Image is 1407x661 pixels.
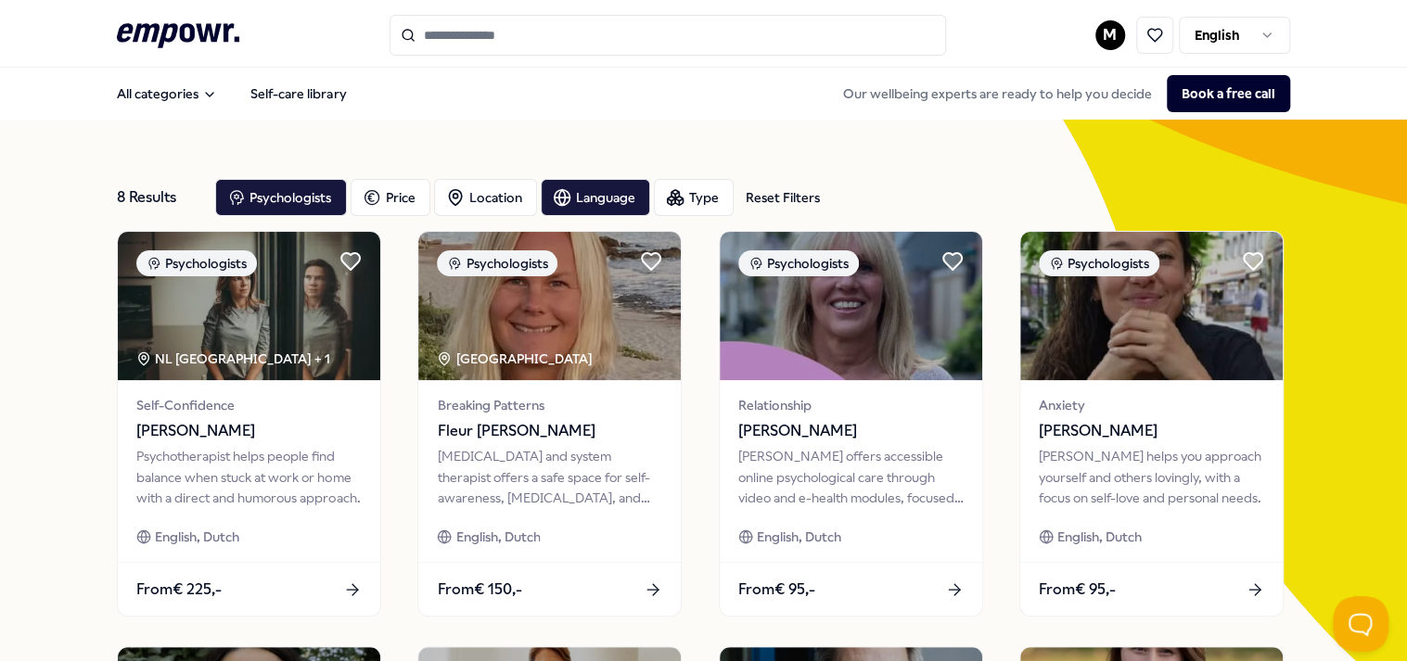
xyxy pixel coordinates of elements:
img: package image [1020,232,1283,380]
div: Reset Filters [745,187,819,208]
span: English, Dutch [1057,527,1142,547]
button: Psychologists [215,179,347,216]
span: [PERSON_NAME] [1039,419,1264,443]
span: [PERSON_NAME] [738,419,964,443]
a: package imagePsychologistsRelationship[PERSON_NAME][PERSON_NAME] offers accessible online psychol... [719,231,983,617]
span: From € 150,- [437,578,521,602]
button: Language [541,179,650,216]
button: Book a free call [1167,75,1290,112]
div: Psychotherapist helps people find balance when stuck at work or home with a direct and humorous a... [136,446,362,508]
button: Price [351,179,430,216]
div: NL [GEOGRAPHIC_DATA] + 1 [136,349,330,369]
input: Search for products, categories or subcategories [390,15,946,56]
button: M [1095,20,1125,50]
a: package imagePsychologistsNL [GEOGRAPHIC_DATA] + 1Self-Confidence[PERSON_NAME]Psychotherapist hel... [117,231,381,617]
span: From € 95,- [738,578,815,602]
span: English, Dutch [757,527,841,547]
div: Psychologists [738,250,859,276]
div: [PERSON_NAME] offers accessible online psychological care through video and e-health modules, foc... [738,446,964,508]
div: [MEDICAL_DATA] and system therapist offers a safe space for self-awareness, [MEDICAL_DATA], and m... [437,446,662,508]
span: English, Dutch [455,527,540,547]
button: All categories [102,75,232,112]
div: 8 Results [117,179,200,216]
img: package image [720,232,982,380]
div: [PERSON_NAME] helps you approach yourself and others lovingly, with a focus on self-love and pers... [1039,446,1264,508]
span: Self-Confidence [136,395,362,415]
span: Relationship [738,395,964,415]
div: Psychologists [136,250,257,276]
span: [PERSON_NAME] [136,419,362,443]
div: Psychologists [1039,250,1159,276]
span: From € 225,- [136,578,222,602]
span: From € 95,- [1039,578,1116,602]
button: Location [434,179,537,216]
nav: Main [102,75,361,112]
span: Fleur [PERSON_NAME] [437,419,662,443]
img: package image [118,232,380,380]
div: Our wellbeing experts are ready to help you decide [828,75,1290,112]
img: package image [418,232,681,380]
a: Self-care library [236,75,361,112]
span: English, Dutch [155,527,239,547]
span: Anxiety [1039,395,1264,415]
span: Breaking Patterns [437,395,662,415]
div: Psychologists [437,250,557,276]
a: package imagePsychologists[GEOGRAPHIC_DATA] Breaking PatternsFleur [PERSON_NAME][MEDICAL_DATA] an... [417,231,682,617]
button: Type [654,179,734,216]
iframe: Help Scout Beacon - Open [1333,596,1388,652]
a: package imagePsychologistsAnxiety[PERSON_NAME][PERSON_NAME] helps you approach yourself and other... [1019,231,1284,617]
div: [GEOGRAPHIC_DATA] [437,349,595,369]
